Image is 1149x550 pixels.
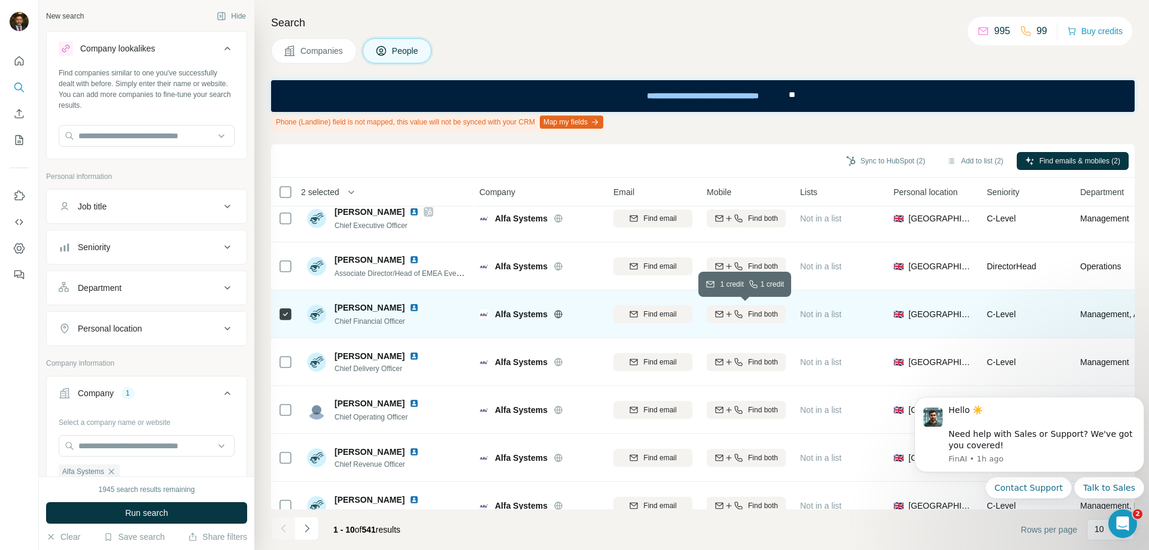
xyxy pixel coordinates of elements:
span: Management [1080,356,1129,368]
div: Job title [78,200,107,212]
span: [PERSON_NAME] [335,350,405,362]
button: Find email [613,257,692,275]
p: 99 [1036,24,1047,38]
img: Avatar [307,353,326,372]
span: [GEOGRAPHIC_DATA] [908,404,972,416]
button: Clear [46,531,80,543]
span: Chief Financial Officer [335,317,405,326]
button: Feedback [10,264,29,285]
span: [GEOGRAPHIC_DATA] [908,500,972,512]
button: Find email [613,401,692,419]
button: Find both [707,449,786,467]
button: Share filters [188,531,247,543]
span: Mobile [707,186,731,198]
span: Not in a list [800,309,841,319]
img: Logo of Alfa Systems [479,214,489,223]
span: Not in a list [800,405,841,415]
iframe: Intercom notifications message [910,386,1149,506]
span: Rows per page [1021,524,1077,536]
button: Find both [707,401,786,419]
span: [GEOGRAPHIC_DATA] [908,260,972,272]
span: 541 [362,525,376,534]
span: Find email [643,357,676,367]
img: LinkedIn logo [409,351,419,361]
button: Find email [613,305,692,323]
span: Find both [748,309,778,320]
button: Find both [707,257,786,275]
span: [PERSON_NAME] [335,446,405,458]
span: Find both [748,261,778,272]
img: LinkedIn logo [409,399,419,408]
span: C-Level [987,214,1016,223]
img: Avatar [307,209,326,228]
span: Lists [800,186,817,198]
img: LinkedIn logo [409,255,419,265]
span: [PERSON_NAME] [335,254,405,266]
button: Run search [46,502,247,524]
div: 1945 search results remaining [99,484,195,495]
span: [GEOGRAPHIC_DATA] [908,356,972,368]
button: Find email [613,497,692,515]
span: Find email [643,309,676,320]
button: Find email [613,449,692,467]
span: Alfa Systems [495,308,548,320]
button: Find emails & mobiles (2) [1017,152,1129,170]
button: Find email [613,353,692,371]
span: Management [1080,212,1129,224]
div: 1 [121,388,135,399]
span: Department [1080,186,1124,198]
button: Find both [707,209,786,227]
button: Company1 [47,379,247,412]
img: LinkedIn logo [409,303,419,312]
span: [GEOGRAPHIC_DATA] [908,452,972,464]
span: Company [479,186,515,198]
span: Find email [643,213,676,224]
span: 🇬🇧 [893,500,904,512]
span: Not in a list [800,262,841,271]
button: Search [10,77,29,98]
span: Chief Executive Officer [335,221,408,230]
span: C-Level [987,357,1016,367]
button: Buy credits [1067,23,1123,39]
button: Map my fields [540,116,603,129]
img: Logo of Alfa Systems [479,357,489,367]
span: Find both [748,405,778,415]
img: Avatar [307,305,326,324]
span: Chief People Officer [335,507,424,518]
div: Phone (Landline) field is not mapped, this value will not be synced with your CRM [271,112,606,132]
span: Run search [125,507,168,519]
button: Department [47,274,247,302]
span: Alfa Systems [495,356,548,368]
span: 🇬🇧 [893,212,904,224]
span: Personal location [893,186,957,198]
button: Sync to HubSpot (2) [838,152,934,170]
p: Company information [46,358,247,369]
img: LinkedIn logo [409,207,419,217]
span: [GEOGRAPHIC_DATA] [908,212,972,224]
button: Dashboard [10,238,29,259]
img: Logo of Alfa Systems [479,453,489,463]
button: Add to list (2) [938,152,1012,170]
span: [PERSON_NAME] [335,397,405,409]
span: [PERSON_NAME] [335,206,405,218]
span: Find email [643,500,676,511]
span: [GEOGRAPHIC_DATA] [908,308,972,320]
span: Find both [748,213,778,224]
button: Save search [104,531,165,543]
p: Personal information [46,171,247,182]
span: Alfa Systems [62,466,104,477]
span: 1 - 10 [333,525,355,534]
span: 🇬🇧 [893,356,904,368]
span: Operations [1080,260,1121,272]
span: Find both [748,452,778,463]
img: Avatar [307,257,326,276]
span: of [355,525,362,534]
button: Personal location [47,314,247,343]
